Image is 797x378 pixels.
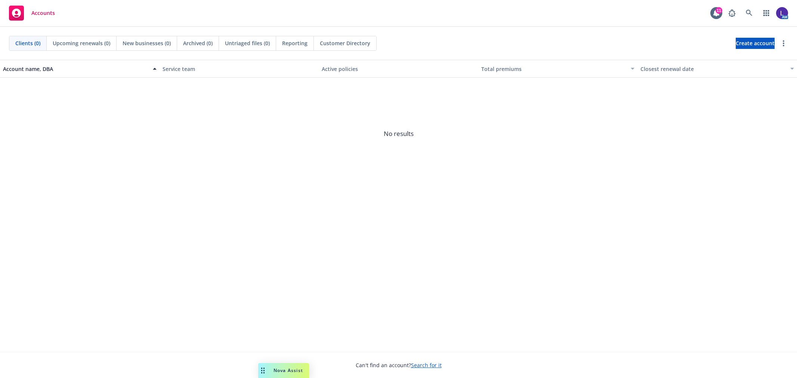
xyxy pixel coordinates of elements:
[776,7,788,19] img: photo
[319,60,478,78] button: Active policies
[742,6,757,21] a: Search
[411,362,442,369] a: Search for it
[225,39,270,47] span: Untriaged files (0)
[481,65,627,73] div: Total premiums
[6,3,58,24] a: Accounts
[759,6,774,21] a: Switch app
[356,361,442,369] span: Can't find an account?
[183,39,213,47] span: Archived (0)
[640,65,786,73] div: Closest renewal date
[53,39,110,47] span: Upcoming renewals (0)
[736,38,775,49] a: Create account
[322,65,475,73] div: Active policies
[15,39,40,47] span: Clients (0)
[123,39,171,47] span: New businesses (0)
[725,6,739,21] a: Report a Bug
[282,39,308,47] span: Reporting
[160,60,319,78] button: Service team
[274,367,303,374] span: Nova Assist
[258,363,309,378] button: Nova Assist
[320,39,370,47] span: Customer Directory
[3,65,148,73] div: Account name, DBA
[736,36,775,50] span: Create account
[31,10,55,16] span: Accounts
[637,60,797,78] button: Closest renewal date
[779,39,788,48] a: more
[258,363,268,378] div: Drag to move
[716,7,722,14] div: 11
[478,60,638,78] button: Total premiums
[163,65,316,73] div: Service team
